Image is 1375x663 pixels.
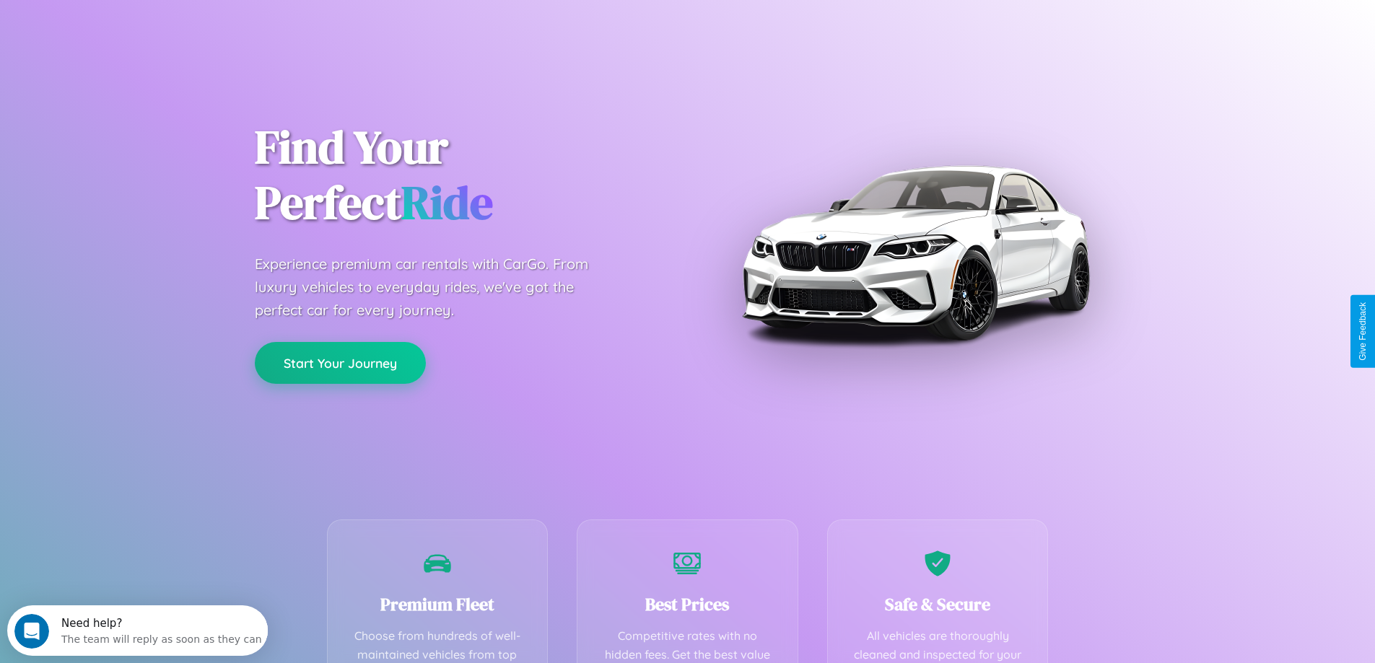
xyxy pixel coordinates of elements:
p: Experience premium car rentals with CarGo. From luxury vehicles to everyday rides, we've got the ... [255,253,616,322]
h3: Best Prices [599,592,776,616]
div: Need help? [54,12,255,24]
div: The team will reply as soon as they can [54,24,255,39]
img: Premium BMW car rental vehicle [735,72,1096,433]
button: Start Your Journey [255,342,426,384]
iframe: Intercom live chat discovery launcher [7,605,268,656]
h3: Safe & Secure [850,592,1026,616]
div: Open Intercom Messenger [6,6,269,45]
div: Give Feedback [1358,302,1368,361]
h1: Find Your Perfect [255,120,666,231]
iframe: Intercom live chat [14,614,49,649]
h3: Premium Fleet [349,592,526,616]
span: Ride [401,171,493,234]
